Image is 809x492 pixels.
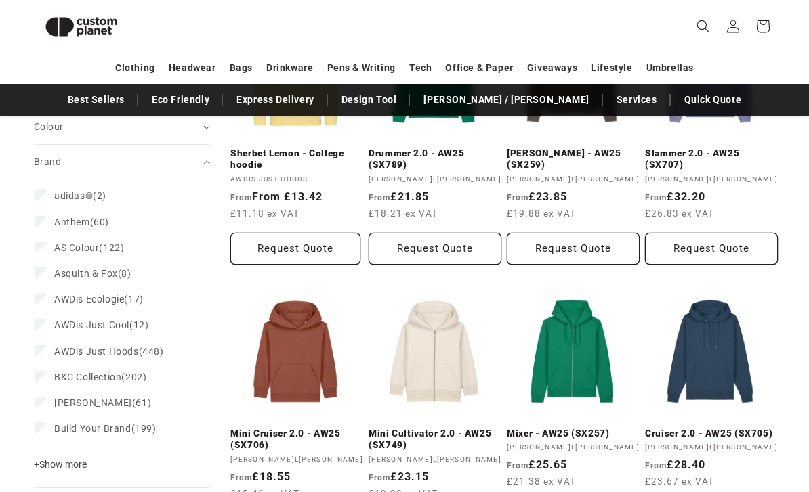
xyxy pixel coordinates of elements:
[34,122,63,133] span: Colour
[678,88,749,112] a: Quick Quote
[266,56,313,80] a: Drinkware
[369,233,501,265] button: Request Quote
[54,319,148,332] span: (12)
[54,294,124,305] span: AWDis Ecologie
[54,294,144,306] span: (17)
[369,428,501,452] a: Mini Cultivator 2.0 - AW25 (SX749)
[230,56,253,80] a: Bags
[507,233,640,265] button: Request Quote
[507,148,640,172] a: [PERSON_NAME] - AW25 (SX259)
[54,398,132,409] span: [PERSON_NAME]
[169,56,216,80] a: Headwear
[54,346,139,357] span: AWDis Just Hoods
[54,372,121,383] span: B&C Collection
[610,88,664,112] a: Services
[54,269,118,279] span: Asquith & Fox
[54,190,106,202] span: (2)
[54,242,124,254] span: (122)
[54,320,129,331] span: AWDis Just Cool
[34,5,129,48] img: Custom Planet
[34,460,87,470] span: Show more
[54,243,99,254] span: AS Colour
[54,424,131,434] span: Build Your Brand
[646,56,694,80] a: Umbrellas
[61,88,131,112] a: Best Sellers
[507,428,640,441] a: Mixer - AW25 (SX257)
[54,217,109,229] span: (60)
[645,233,778,265] button: Request Quote
[645,148,778,172] a: Slammer 2.0 - AW25 (SX707)
[688,12,718,41] summary: Search
[230,148,360,172] a: Sherbet Lemon - College hoodie
[54,397,151,409] span: (61)
[527,56,577,80] a: Giveaways
[445,56,513,80] a: Office & Paper
[34,110,210,145] summary: Colour (0 selected)
[34,459,91,478] button: Show more
[577,346,809,492] iframe: Chat Widget
[54,268,131,280] span: (8)
[54,217,90,228] span: Anthem
[54,423,157,435] span: (199)
[34,146,210,180] summary: Brand (0 selected)
[54,372,146,384] span: (202)
[54,191,93,202] span: adidas®
[417,88,596,112] a: [PERSON_NAME] / [PERSON_NAME]
[369,148,501,172] a: Drummer 2.0 - AW25 (SX789)
[591,56,632,80] a: Lifestyle
[115,56,155,80] a: Clothing
[54,346,164,358] span: (448)
[34,460,39,470] span: +
[230,233,360,265] button: Request Quote
[409,56,432,80] a: Tech
[230,88,321,112] a: Express Delivery
[327,56,396,80] a: Pens & Writing
[335,88,404,112] a: Design Tool
[34,157,61,168] span: Brand
[230,428,363,452] a: Mini Cruiser 2.0 - AW25 (SX706)
[145,88,216,112] a: Eco Friendly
